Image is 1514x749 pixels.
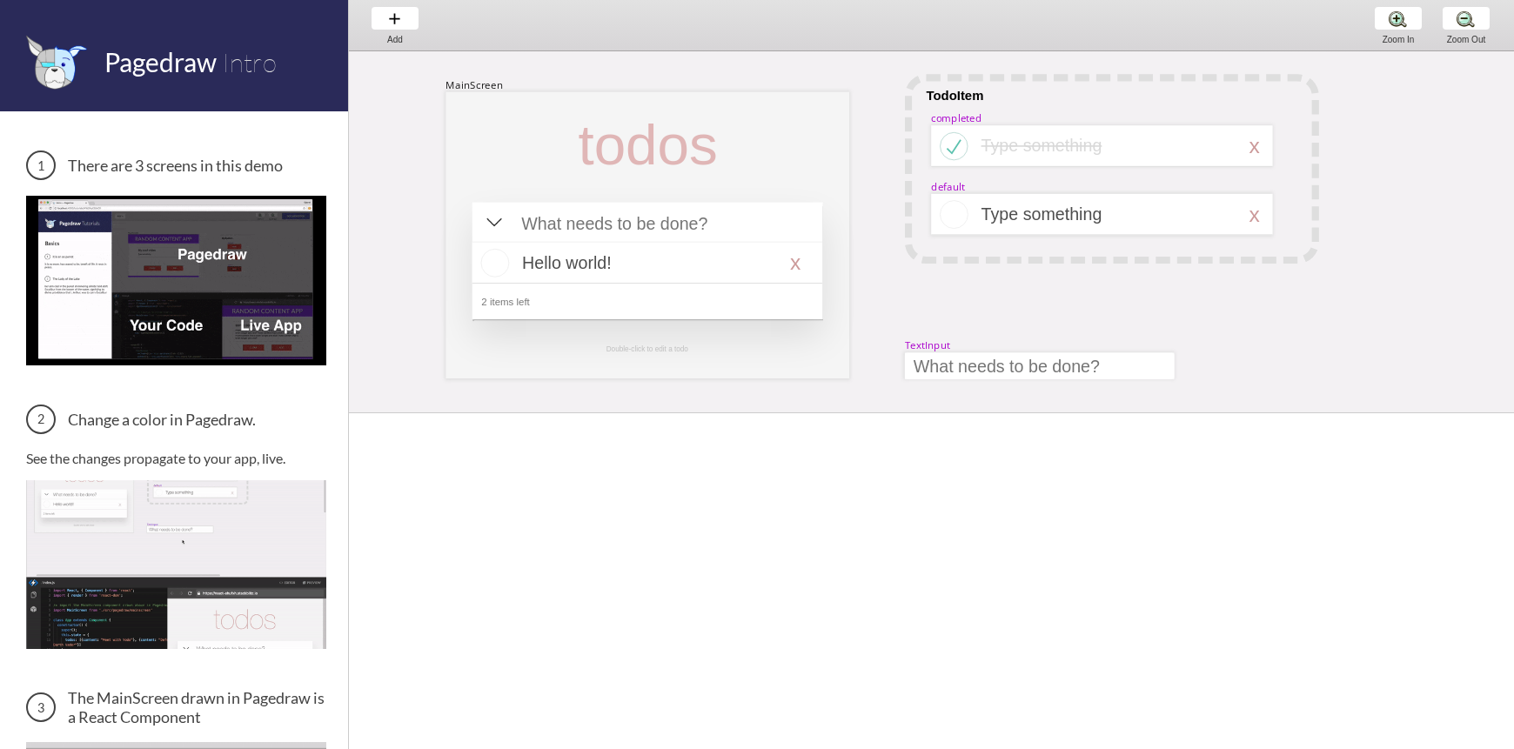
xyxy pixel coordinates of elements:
img: zoom-plus.png [1389,10,1407,28]
div: x [1249,203,1260,227]
div: Zoom Out [1433,35,1499,44]
span: Pagedraw [104,46,217,77]
img: favicon.png [26,35,87,90]
div: MainScreen [445,77,503,91]
span: Intro [222,46,277,78]
img: 3 screens [26,196,326,364]
div: Add [362,35,428,44]
div: Zoom In [1365,35,1431,44]
img: zoom-minus.png [1457,10,1475,28]
img: Change a color in Pagedraw [26,480,326,649]
div: default [931,179,965,193]
div: x [1249,134,1260,158]
img: baseline-add-24px.svg [385,10,404,28]
h3: Change a color in Pagedraw. [26,405,326,434]
p: See the changes propagate to your app, live. [26,450,326,466]
h3: There are 3 screens in this demo [26,150,326,180]
h3: The MainScreen drawn in Pagedraw is a React Component [26,688,326,726]
div: TextInput [905,338,950,352]
div: completed [931,111,981,125]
